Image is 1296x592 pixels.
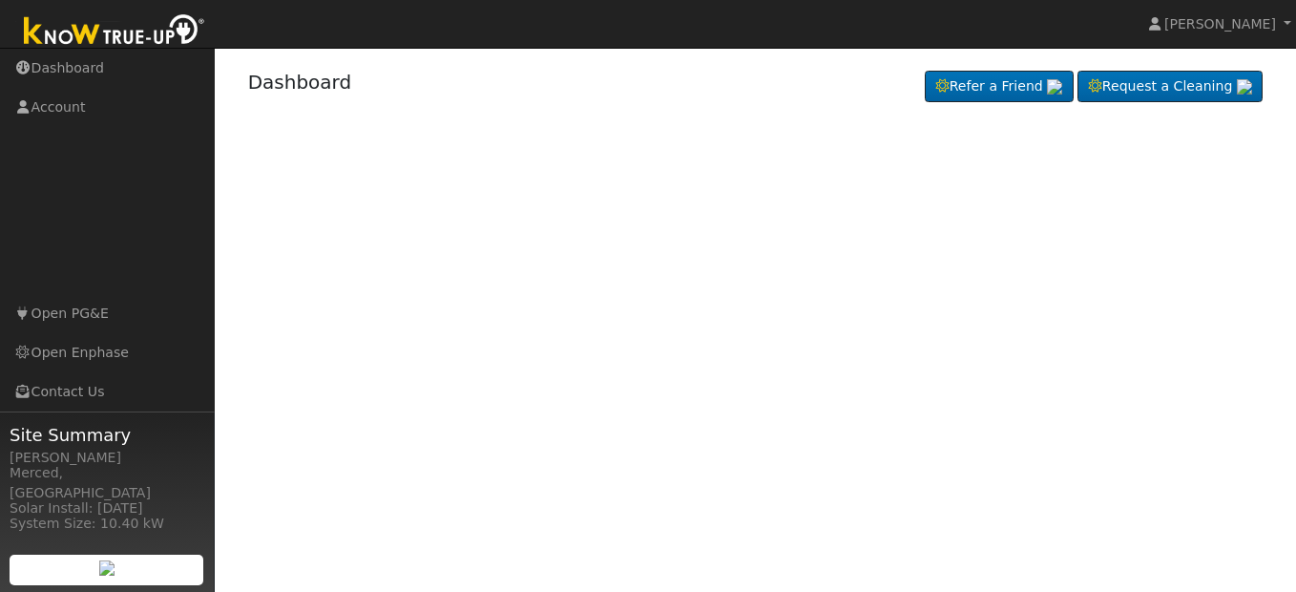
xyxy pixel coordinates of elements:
[10,422,204,448] span: Site Summary
[1047,79,1062,95] img: retrieve
[10,514,204,534] div: System Size: 10.40 kW
[14,11,215,53] img: Know True-Up
[10,463,204,503] div: Merced, [GEOGRAPHIC_DATA]
[99,560,115,576] img: retrieve
[10,498,204,518] div: Solar Install: [DATE]
[1164,16,1276,32] span: [PERSON_NAME]
[10,448,204,468] div: [PERSON_NAME]
[1237,79,1252,95] img: retrieve
[1077,71,1263,103] a: Request a Cleaning
[248,71,352,94] a: Dashboard
[925,71,1074,103] a: Refer a Friend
